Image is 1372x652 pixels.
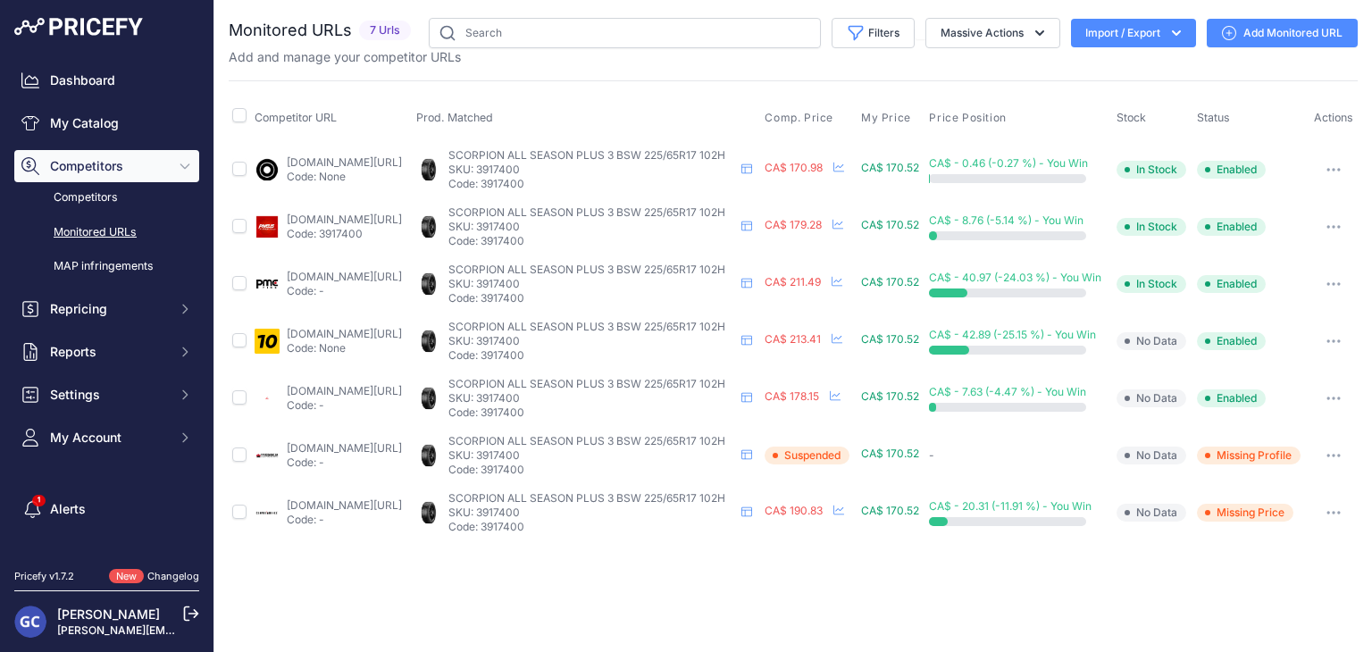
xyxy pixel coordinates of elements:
[765,504,823,517] span: CA$ 190.83
[929,111,1009,125] button: Price Position
[416,111,493,124] span: Prod. Matched
[14,493,199,525] a: Alerts
[1197,447,1301,464] span: Missing Profile
[448,448,734,463] p: SKU: 3917400
[1197,332,1266,350] span: Enabled
[50,157,167,175] span: Competitors
[861,111,911,125] span: My Price
[50,386,167,404] span: Settings
[765,447,849,464] span: Suspended
[1117,161,1186,179] span: In Stock
[1197,389,1266,407] span: Enabled
[1117,389,1186,407] span: No Data
[287,227,402,241] p: Code: 3917400
[287,327,402,340] a: [DOMAIN_NAME][URL]
[448,506,734,520] p: SKU: 3917400
[1197,275,1266,293] span: Enabled
[448,205,725,219] span: SCORPION ALL SEASON PLUS 3 BSW 225/65R17 102H
[861,218,919,231] span: CA$ 170.52
[14,217,199,248] a: Monitored URLs
[448,348,734,363] p: Code: 3917400
[287,498,402,512] a: [DOMAIN_NAME][URL]
[832,18,915,48] button: Filters
[287,270,402,283] a: [DOMAIN_NAME][URL]
[448,263,725,276] span: SCORPION ALL SEASON PLUS 3 BSW 225/65R17 102H
[1197,504,1293,522] span: Missing Price
[287,341,402,355] p: Code: None
[929,499,1092,513] span: CA$ - 20.31 (-11.91 %) - You Win
[1071,19,1196,47] button: Import / Export
[147,570,199,582] a: Changelog
[14,182,199,213] a: Competitors
[14,150,199,182] button: Competitors
[448,520,734,534] p: Code: 3917400
[448,391,734,405] p: SKU: 3917400
[57,623,421,637] a: [PERSON_NAME][EMAIL_ADDRESS][PERSON_NAME][DOMAIN_NAME]
[287,513,402,527] p: Code: -
[861,447,919,460] span: CA$ 170.52
[448,220,734,234] p: SKU: 3917400
[287,398,402,413] p: Code: -
[287,384,402,397] a: [DOMAIN_NAME][URL]
[109,569,144,584] span: New
[1314,111,1353,124] span: Actions
[861,332,919,346] span: CA$ 170.52
[929,111,1006,125] span: Price Position
[765,111,833,125] span: Comp. Price
[14,251,199,282] a: MAP infringements
[929,271,1101,284] span: CA$ - 40.97 (-24.03 %) - You Win
[287,155,402,169] a: [DOMAIN_NAME][URL]
[929,328,1096,341] span: CA$ - 42.89 (-25.15 %) - You Win
[861,111,915,125] button: My Price
[14,64,199,96] a: Dashboard
[448,163,734,177] p: SKU: 3917400
[14,64,199,593] nav: Sidebar
[765,111,837,125] button: Comp. Price
[765,218,822,231] span: CA$ 179.28
[448,405,734,420] p: Code: 3917400
[765,275,821,288] span: CA$ 211.49
[50,300,167,318] span: Repricing
[765,161,823,174] span: CA$ 170.98
[1197,111,1230,124] span: Status
[861,504,919,517] span: CA$ 170.52
[429,18,821,48] input: Search
[929,213,1083,227] span: CA$ - 8.76 (-5.14 %) - You Win
[14,422,199,454] button: My Account
[57,606,160,622] a: [PERSON_NAME]
[448,491,725,505] span: SCORPION ALL SEASON PLUS 3 BSW 225/65R17 102H
[1117,218,1186,236] span: In Stock
[287,213,402,226] a: [DOMAIN_NAME][URL]
[287,441,402,455] a: [DOMAIN_NAME][URL]
[765,332,821,346] span: CA$ 213.41
[1117,504,1186,522] span: No Data
[448,234,734,248] p: Code: 3917400
[1117,111,1146,124] span: Stock
[925,18,1060,48] button: Massive Actions
[1117,332,1186,350] span: No Data
[929,448,1109,463] p: -
[448,320,725,333] span: SCORPION ALL SEASON PLUS 3 BSW 225/65R17 102H
[1197,218,1266,236] span: Enabled
[255,111,337,124] span: Competitor URL
[287,170,402,184] p: Code: None
[861,161,919,174] span: CA$ 170.52
[14,107,199,139] a: My Catalog
[229,18,352,43] h2: Monitored URLs
[448,377,725,390] span: SCORPION ALL SEASON PLUS 3 BSW 225/65R17 102H
[359,21,411,41] span: 7 Urls
[448,434,725,447] span: SCORPION ALL SEASON PLUS 3 BSW 225/65R17 102H
[929,156,1088,170] span: CA$ - 0.46 (-0.27 %) - You Win
[448,463,734,477] p: Code: 3917400
[287,456,402,470] p: Code: -
[448,177,734,191] p: Code: 3917400
[287,284,402,298] p: Code: -
[448,148,725,162] span: SCORPION ALL SEASON PLUS 3 BSW 225/65R17 102H
[50,343,167,361] span: Reports
[861,389,919,403] span: CA$ 170.52
[14,379,199,411] button: Settings
[1207,19,1358,47] a: Add Monitored URL
[1117,447,1186,464] span: No Data
[14,293,199,325] button: Repricing
[1117,275,1186,293] span: In Stock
